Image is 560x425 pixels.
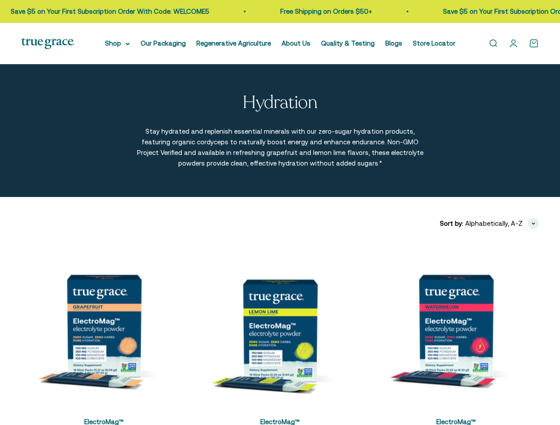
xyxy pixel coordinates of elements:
a: About Us [282,39,310,47]
a: Regenerative Agriculture [196,39,271,47]
img: ElectroMag™ [21,243,187,408]
a: Store Locator [413,39,455,47]
img: ElectroMag™ [197,243,363,408]
p: Hydration [243,93,317,112]
summary: Shop [105,38,130,49]
a: Our Packaging [141,39,186,47]
span: Sort by: [440,218,463,229]
a: Blogs [385,39,402,47]
img: ElectroMag™ [373,243,539,408]
button: Alphabetically, A-Z [465,218,539,229]
p: Stay hydrated and replenish essential minerals with our zero-sugar hydration products, featuring ... [136,126,424,169]
a: Quality & Testing [321,39,375,47]
span: Alphabetically, A-Z [465,218,523,229]
p: Save $5 on Your First Subscription Order With Code: WELCOME5 [0,6,199,17]
a: Free Shipping on Orders $50+ [270,8,362,15]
